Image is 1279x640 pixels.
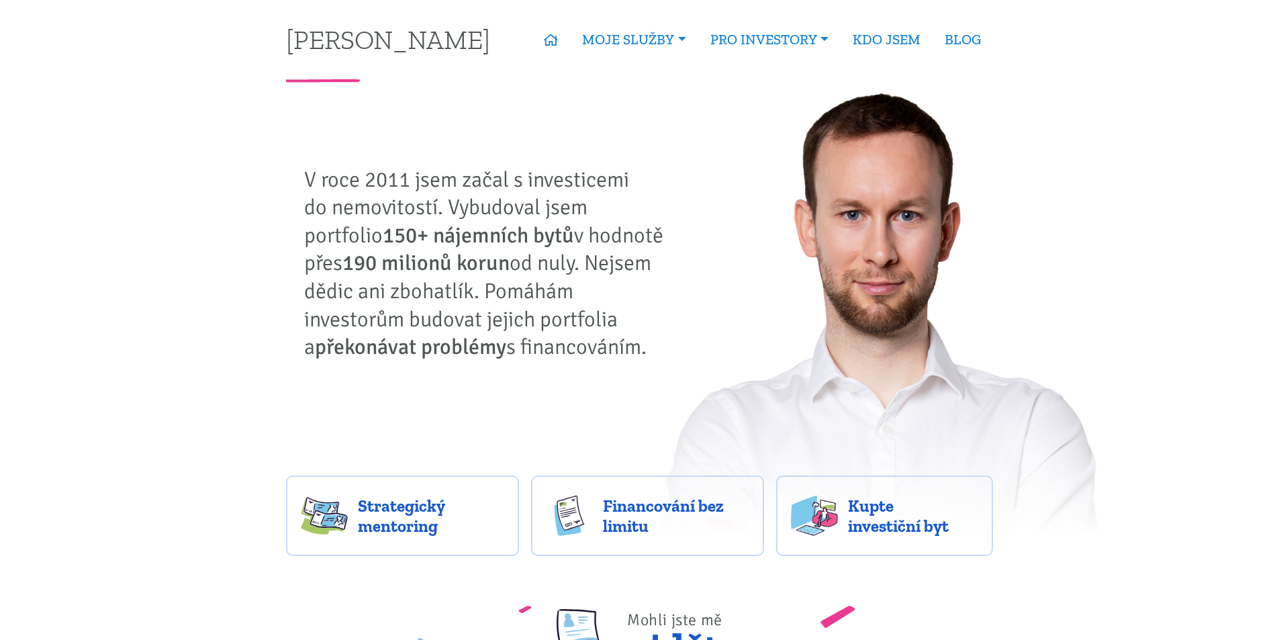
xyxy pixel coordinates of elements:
img: finance [546,496,593,536]
a: Kupte investiční byt [776,475,993,556]
a: Financování bez limitu [531,475,764,556]
a: PRO INVESTORY [698,24,841,55]
p: V roce 2011 jsem začal s investicemi do nemovitostí. Vybudoval jsem portfolio v hodnotě přes od n... [304,166,673,361]
img: flats [791,496,838,536]
a: BLOG [933,24,993,55]
span: Financování bez limitu [603,496,749,536]
a: [PERSON_NAME] [286,26,490,52]
a: Strategický mentoring [286,475,519,556]
span: Kupte investiční byt [848,496,978,536]
strong: 150+ nájemních bytů [383,222,574,248]
img: strategy [301,496,348,536]
a: MOJE SLUŽBY [570,24,698,55]
a: KDO JSEM [841,24,933,55]
strong: překonávat problémy [315,334,506,360]
span: Strategický mentoring [358,496,504,536]
span: Mohli jste mě [627,610,722,630]
strong: 190 milionů korun [342,250,510,276]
